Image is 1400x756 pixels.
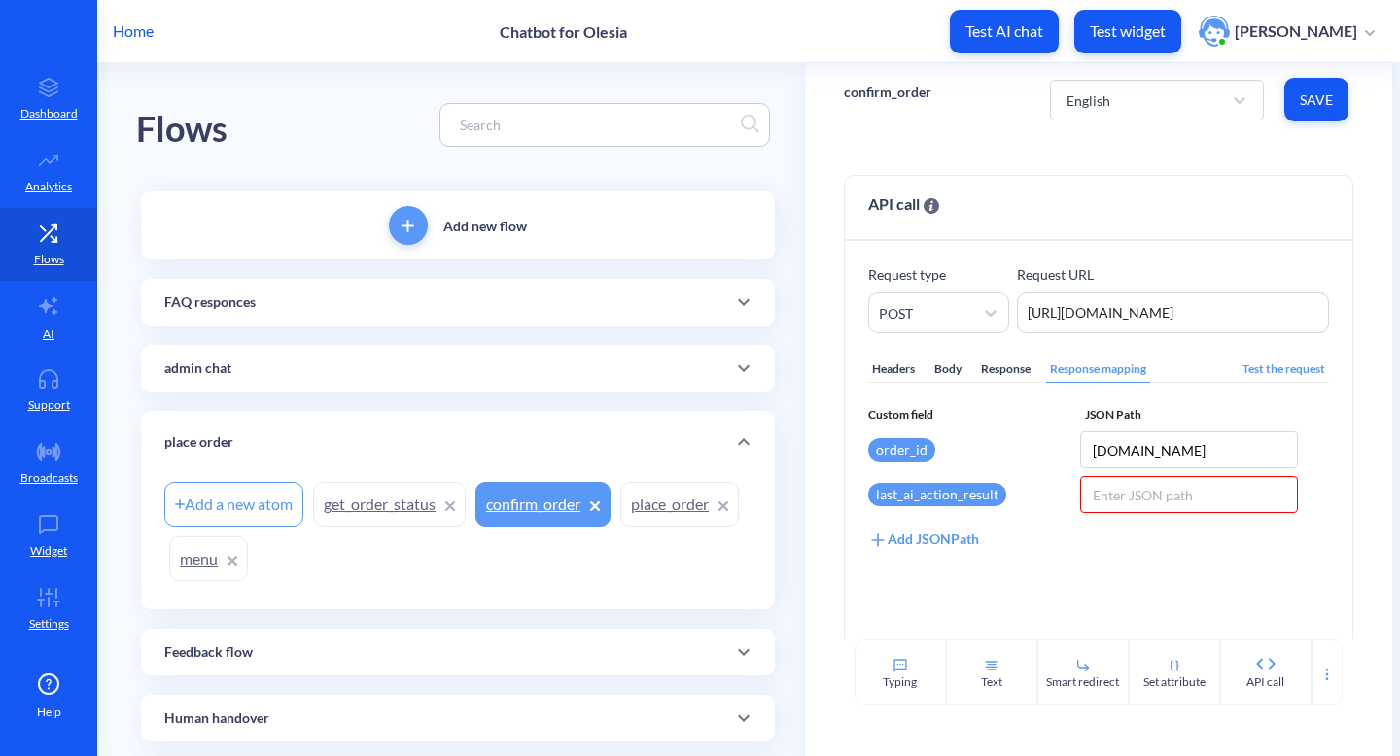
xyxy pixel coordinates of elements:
[868,264,1009,285] p: Request type
[141,411,775,473] div: place order
[1090,21,1166,41] p: Test widget
[450,114,741,136] input: Search
[1284,78,1348,121] button: Save
[37,704,61,721] span: Help
[1017,292,1330,333] textarea: [URL][DOMAIN_NAME]
[1300,90,1333,110] span: Save
[1189,14,1384,49] button: user photo[PERSON_NAME]
[981,673,1002,691] div: Text
[1080,431,1299,468] input: Enter JSON path
[868,357,919,383] div: Headers
[164,359,231,379] p: admin chat
[169,536,248,581] a: menu
[29,615,69,633] p: Settings
[20,469,78,487] p: Broadcasts
[965,21,1043,41] p: Test AI chat
[34,251,64,268] p: Flows
[1074,10,1181,53] button: Test widget
[141,279,775,326] div: FAQ responces
[443,216,527,236] p: Add new flow
[977,357,1034,383] div: Response
[313,482,466,527] a: get_order_status
[20,105,78,122] p: Dashboard
[136,102,227,157] div: Flows
[164,292,256,313] p: FAQ responces
[879,303,913,324] div: POST
[868,406,1085,424] span: Custom field
[1199,16,1230,47] img: user photo
[1046,673,1119,691] div: Smart redirect
[1246,673,1284,691] div: API call
[1143,673,1206,691] div: Set attribute
[141,695,775,741] div: Human handover
[30,542,67,560] p: Widget
[1046,357,1150,383] div: Response mapping
[620,482,739,527] a: place_order
[28,396,70,414] p: Support
[141,345,775,392] div: admin chat
[868,438,935,462] div: order_id
[141,629,775,675] div: Feedback flow
[25,178,72,195] p: Analytics
[1239,357,1329,383] div: Test the request
[113,19,154,43] p: Home
[868,192,939,216] span: API call
[43,326,54,343] p: AI
[950,10,1059,53] button: Test AI chat
[844,83,931,102] p: confirm_order
[164,642,253,663] p: Feedback flow
[1017,264,1330,285] p: Request URL
[164,482,303,527] div: Add a new atom
[868,529,979,550] div: Add JSONPath
[389,206,428,245] button: add
[1067,89,1110,110] div: English
[1235,20,1357,42] p: [PERSON_NAME]
[164,432,233,453] p: place order
[164,708,269,729] p: Human handover
[475,482,611,527] a: confirm_order
[930,357,965,383] div: Body
[1080,476,1299,513] input: Enter JSON path
[868,483,1006,506] div: last_ai_action_result
[500,22,627,41] p: Chatbot for Olesia
[1085,406,1302,424] span: JSON Path
[883,673,917,691] div: Typing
